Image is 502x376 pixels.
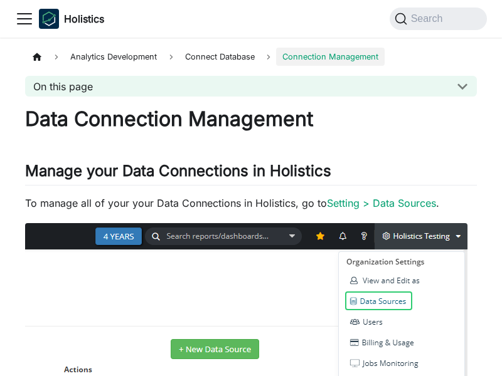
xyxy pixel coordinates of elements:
[276,48,385,66] span: Connection Management
[25,196,477,211] p: To manage all of your your Data Connections in Holistics, go to .
[179,48,261,66] span: Connect Database
[25,162,477,185] h2: Manage your Data Connections in Holistics
[64,48,163,66] span: Analytics Development
[25,48,49,66] a: Home page
[39,9,104,29] a: HolisticsHolisticsHolistics
[64,11,104,26] b: Holistics
[25,76,477,97] button: On this page
[25,107,477,132] h1: Data Connection Management
[390,8,487,30] button: Search (Command+K)
[327,197,436,209] a: Setting > Data Sources
[39,9,59,29] img: Holistics
[15,9,34,28] button: Toggle navigation bar
[407,13,451,24] span: Search
[25,48,477,66] nav: Breadcrumbs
